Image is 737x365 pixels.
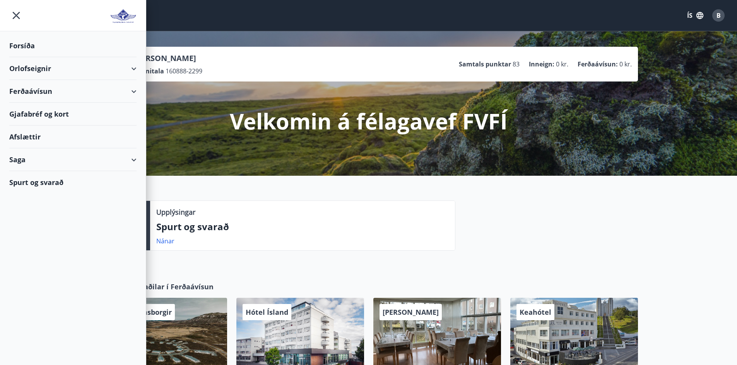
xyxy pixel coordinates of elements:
[9,103,137,126] div: Gjafabréf og kort
[109,282,214,292] span: Samstarfsaðilar í Ferðaávísun
[556,60,568,68] span: 0 kr.
[9,34,137,57] div: Forsíða
[166,67,202,75] span: 160888-2299
[110,8,137,24] img: union_logo
[459,60,511,68] p: Samtals punktar
[716,11,721,20] span: B
[709,6,728,25] button: B
[578,60,618,68] p: Ferðaávísun :
[230,106,508,136] p: Velkomin á félagavef FVFÍ
[9,8,23,22] button: menu
[156,237,174,245] a: Nánar
[9,171,137,194] div: Spurt og svarað
[683,8,708,22] button: ÍS
[9,57,137,80] div: Orlofseignir
[9,148,137,171] div: Saga
[133,53,202,64] p: [PERSON_NAME]
[9,126,137,148] div: Afslættir
[520,307,551,317] span: Keahótel
[513,60,520,68] span: 83
[133,67,164,75] p: Kennitala
[156,220,449,233] p: Spurt og svarað
[619,60,632,68] span: 0 kr.
[529,60,554,68] p: Inneign :
[383,307,439,317] span: [PERSON_NAME]
[9,80,137,103] div: Ferðaávísun
[156,207,195,217] p: Upplýsingar
[246,307,288,317] span: Hótel Ísland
